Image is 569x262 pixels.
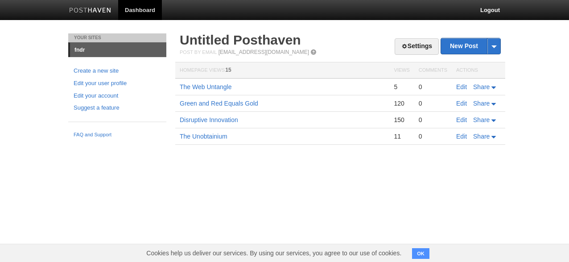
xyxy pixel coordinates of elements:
[137,244,410,262] span: Cookies help us deliver our services. By using our services, you agree to our use of cookies.
[441,38,500,54] a: New Post
[225,67,231,73] span: 15
[456,100,467,107] a: Edit
[456,83,467,90] a: Edit
[175,62,389,79] th: Homepage Views
[69,8,111,14] img: Posthaven-bar
[180,100,258,107] a: Green and Red Equals Gold
[74,91,161,101] a: Edit your account
[394,116,409,124] div: 150
[180,33,301,47] a: Untitled Posthaven
[74,79,161,88] a: Edit your user profile
[389,62,414,79] th: Views
[68,33,166,42] li: Your Sites
[74,66,161,76] a: Create a new site
[456,116,467,123] a: Edit
[74,131,161,139] a: FAQ and Support
[452,62,505,79] th: Actions
[395,38,439,55] a: Settings
[180,116,238,123] a: Disruptive Innovation
[74,103,161,113] a: Suggest a feature
[473,100,490,107] span: Share
[419,116,447,124] div: 0
[412,248,429,259] button: OK
[219,49,309,55] a: [EMAIL_ADDRESS][DOMAIN_NAME]
[419,99,447,107] div: 0
[394,83,409,91] div: 5
[473,83,490,90] span: Share
[180,83,231,90] a: The Web Untangle
[473,116,490,123] span: Share
[473,133,490,140] span: Share
[180,133,227,140] a: The Unobtainium
[180,49,217,55] span: Post by Email
[394,99,409,107] div: 120
[70,43,166,57] a: fndr
[419,83,447,91] div: 0
[456,133,467,140] a: Edit
[394,132,409,140] div: 11
[414,62,452,79] th: Comments
[419,132,447,140] div: 0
